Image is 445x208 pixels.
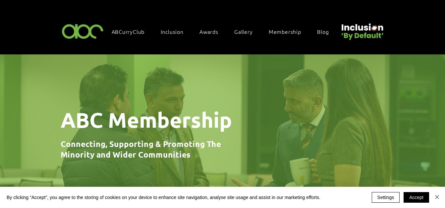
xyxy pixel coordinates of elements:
[269,28,301,35] span: Membership
[161,28,184,35] span: Inclusion
[317,28,329,35] span: Blog
[433,193,441,201] img: Close
[108,25,339,38] nav: Site
[234,28,253,35] span: Gallery
[339,18,385,41] img: Untitled design (22).png
[60,21,106,41] img: ABC-Logo-Blank-Background-01-01-2.png
[108,25,155,38] a: ABCurryClub
[7,194,320,200] span: By clicking “Accept”, you agree to the storing of cookies on your device to enhance site navigati...
[231,25,263,38] a: Gallery
[61,106,232,133] span: ABC Membership
[157,25,194,38] div: Inclusion
[314,25,339,38] a: Blog
[433,192,441,203] button: Close
[61,139,221,160] span: Connecting, Supporting & Promoting The Minority and Wider Communities
[265,25,311,38] a: Membership
[199,28,218,35] span: Awards
[404,192,429,203] button: Accept
[112,28,145,35] span: ABCurryClub
[196,25,228,38] div: Awards
[372,192,400,203] button: Settings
